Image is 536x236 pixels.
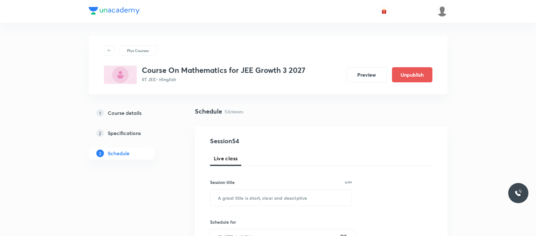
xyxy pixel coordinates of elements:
[210,219,352,225] h6: Schedule for
[89,7,140,15] img: Company Logo
[108,109,142,117] h5: Course details
[89,127,175,139] a: 2Specifications
[210,190,352,206] input: A great title is short, clear and descriptive
[379,6,389,16] button: avatar
[346,67,387,82] button: Preview
[142,76,305,83] p: IIT JEE • Hinglish
[96,109,104,117] p: 1
[104,66,137,84] img: 757295DB-2CF0-4092-97D0-D1809035E64C_plus.png
[195,107,222,116] h4: Schedule
[142,66,305,75] h3: Course On Mathematics for JEE Growth 3 2027
[392,67,432,82] button: Unpublish
[214,155,238,162] span: Live class
[381,9,387,14] img: avatar
[108,129,141,137] h5: Specifications
[210,136,325,146] h4: Session 54
[515,189,522,197] img: ttu
[89,7,140,16] a: Company Logo
[96,129,104,137] p: 2
[225,108,243,115] p: 53 classes
[108,150,129,157] h5: Schedule
[89,107,175,119] a: 1Course details
[210,179,235,186] h6: Session title
[345,181,352,184] p: 0/99
[127,48,149,53] p: Plus Courses
[96,150,104,157] p: 3
[437,6,448,17] img: Dipti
